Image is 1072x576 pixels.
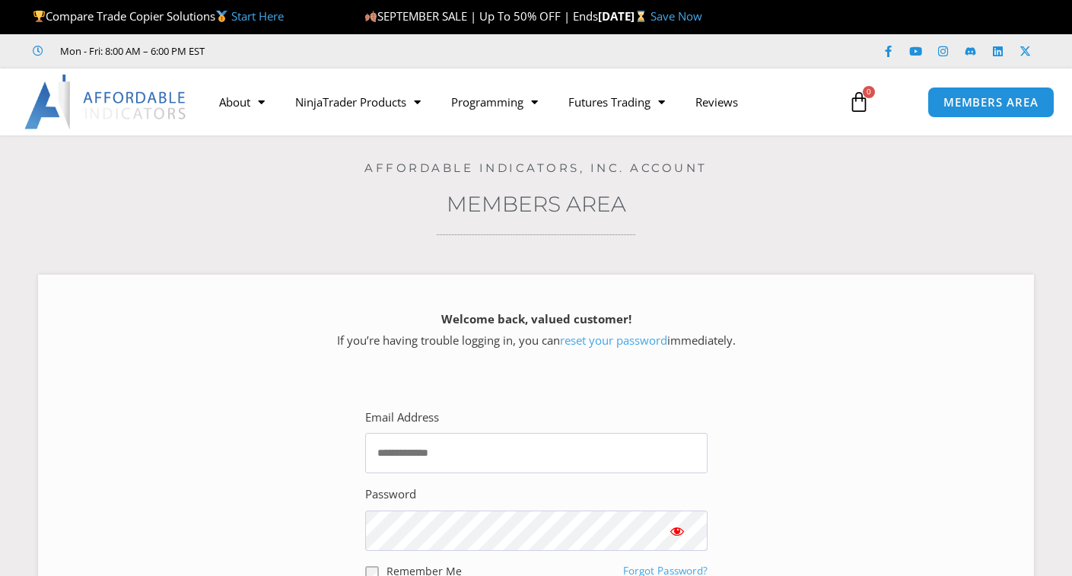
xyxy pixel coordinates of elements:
[647,511,708,551] button: Show password
[365,484,416,505] label: Password
[364,161,708,175] a: Affordable Indicators, Inc. Account
[280,84,436,119] a: NinjaTrader Products
[204,84,280,119] a: About
[825,80,892,124] a: 0
[216,11,227,22] img: 🥇
[441,311,631,326] strong: Welcome back, valued customer!
[651,8,702,24] a: Save Now
[447,191,626,217] a: Members Area
[65,309,1007,352] p: If you’re having trouble logging in, you can immediately.
[231,8,284,24] a: Start Here
[364,8,598,24] span: SEPTEMBER SALE | Up To 50% OFF | Ends
[635,11,647,22] img: ⌛
[863,86,875,98] span: 0
[365,11,377,22] img: 🍂
[33,8,284,24] span: Compare Trade Copier Solutions
[204,84,837,119] nav: Menu
[436,84,553,119] a: Programming
[927,87,1055,118] a: MEMBERS AREA
[598,8,651,24] strong: [DATE]
[943,97,1039,108] span: MEMBERS AREA
[680,84,753,119] a: Reviews
[56,42,205,60] span: Mon - Fri: 8:00 AM – 6:00 PM EST
[365,407,439,428] label: Email Address
[33,11,45,22] img: 🏆
[560,333,667,348] a: reset your password
[553,84,680,119] a: Futures Trading
[226,43,454,59] iframe: Customer reviews powered by Trustpilot
[24,75,188,129] img: LogoAI | Affordable Indicators – NinjaTrader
